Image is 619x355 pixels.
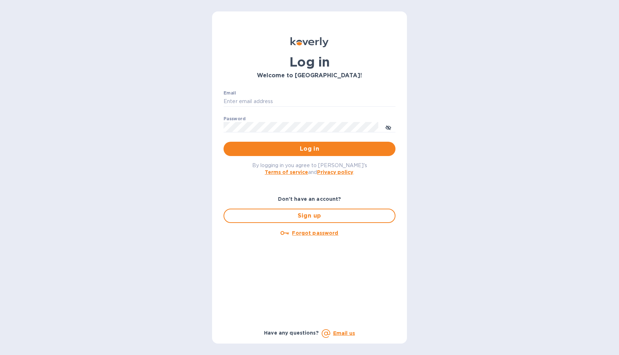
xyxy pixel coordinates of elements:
button: Log in [224,142,395,156]
a: Privacy policy [317,169,353,175]
b: Have any questions? [264,330,319,336]
h3: Welcome to [GEOGRAPHIC_DATA]! [224,72,395,79]
button: toggle password visibility [381,120,395,134]
a: Terms of service [265,169,308,175]
label: Email [224,91,236,95]
span: By logging in you agree to [PERSON_NAME]'s and . [252,162,367,175]
span: Log in [229,145,390,153]
span: Sign up [230,211,389,220]
u: Forgot password [292,230,338,236]
h1: Log in [224,54,395,69]
label: Password [224,117,245,121]
input: Enter email address [224,96,395,107]
a: Email us [333,330,355,336]
img: Koverly [291,37,328,47]
b: Don't have an account? [278,196,341,202]
button: Sign up [224,209,395,223]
